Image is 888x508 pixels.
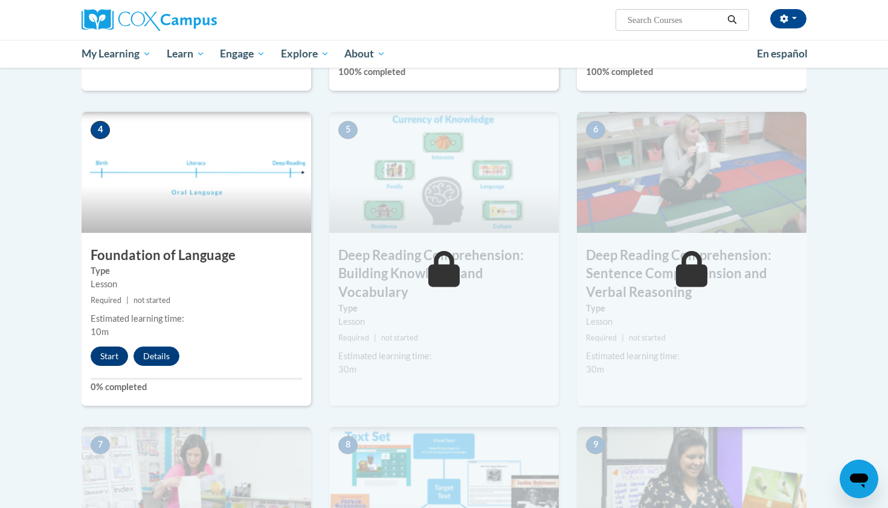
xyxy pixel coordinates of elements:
[586,350,797,363] div: Estimated learning time:
[338,65,550,79] label: 100% completed
[338,436,358,454] span: 8
[338,302,550,315] label: Type
[82,112,311,233] img: Course Image
[63,40,825,68] div: Main menu
[344,47,385,61] span: About
[82,9,311,31] a: Cox Campus
[586,121,605,139] span: 6
[374,333,376,342] span: |
[757,47,808,60] span: En español
[82,9,217,31] img: Cox Campus
[338,350,550,363] div: Estimated learning time:
[586,302,797,315] label: Type
[91,121,110,139] span: 4
[586,436,605,454] span: 9
[134,296,170,305] span: not started
[281,47,329,61] span: Explore
[586,315,797,328] div: Lesson
[91,436,110,454] span: 7
[74,40,159,68] a: My Learning
[91,264,302,278] label: Type
[577,246,806,302] h3: Deep Reading Comprehension: Sentence Comprehension and Verbal Reasoning
[723,13,741,27] button: Search
[626,13,723,27] input: Search Courses
[167,47,205,61] span: Learn
[338,315,550,328] div: Lesson
[273,40,337,68] a: Explore
[82,246,311,265] h3: Foundation of Language
[586,333,617,342] span: Required
[159,40,213,68] a: Learn
[586,65,797,79] label: 100% completed
[91,347,128,366] button: Start
[91,380,302,394] label: 0% completed
[337,40,394,68] a: About
[338,333,369,342] span: Required
[381,333,418,342] span: not started
[749,41,816,67] a: En español
[840,460,878,498] iframe: Button to launch messaging window
[91,312,302,325] div: Estimated learning time:
[338,121,358,139] span: 5
[212,40,273,68] a: Engage
[220,47,265,61] span: Engage
[338,364,356,374] span: 30m
[91,327,109,337] span: 10m
[770,9,806,28] button: Account Settings
[586,364,604,374] span: 30m
[629,333,666,342] span: not started
[91,278,302,291] div: Lesson
[91,296,121,305] span: Required
[622,333,624,342] span: |
[329,112,559,233] img: Course Image
[134,347,179,366] button: Details
[577,112,806,233] img: Course Image
[82,47,151,61] span: My Learning
[329,246,559,302] h3: Deep Reading Comprehension: Building Knowledge and Vocabulary
[126,296,129,305] span: |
